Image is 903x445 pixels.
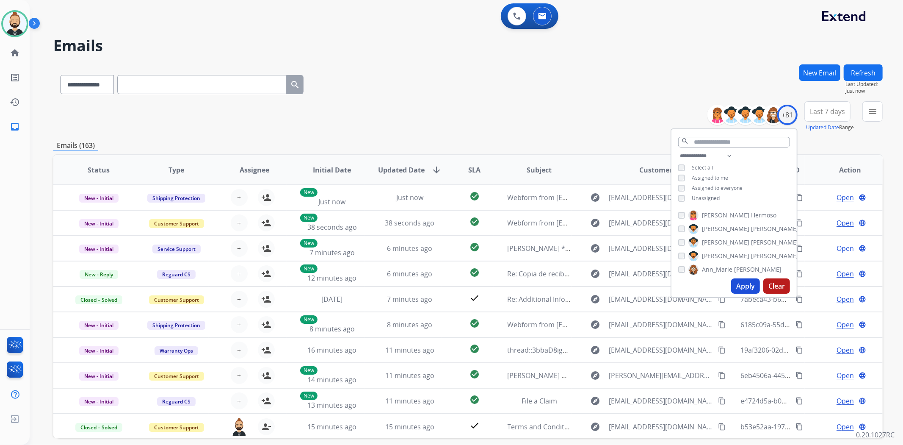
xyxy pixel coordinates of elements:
[313,165,351,175] span: Initial Date
[837,269,854,279] span: Open
[431,165,442,175] mat-icon: arrow_downward
[469,395,480,405] mat-icon: check_circle
[508,218,699,228] span: Webform from [EMAIL_ADDRESS][DOMAIN_NAME] on [DATE]
[300,366,318,375] p: New
[795,397,803,405] mat-icon: content_copy
[837,192,854,203] span: Open
[795,423,803,431] mat-icon: content_copy
[751,252,798,260] span: [PERSON_NAME]
[261,218,271,228] mat-icon: person_add
[522,396,557,406] span: File a Claim
[702,238,749,247] span: [PERSON_NAME]
[751,225,798,233] span: [PERSON_NAME]
[231,214,248,231] button: +
[609,320,713,330] span: [EMAIL_ADDRESS][DOMAIN_NAME]
[469,242,480,252] mat-icon: check_circle
[609,218,713,228] span: [EMAIL_ADDRESS][DOMAIN_NAME]
[10,48,20,58] mat-icon: home
[795,372,803,379] mat-icon: content_copy
[80,270,118,279] span: New - Reply
[508,269,694,278] span: Re: Copia de recibo [ thread::6qj4kc-mCgS1Hz5VCQtLGzk:: ]
[79,245,119,253] span: New - Initial
[387,320,432,329] span: 8 minutes ago
[859,346,866,354] mat-icon: language
[237,218,241,228] span: +
[795,270,803,278] mat-icon: content_copy
[231,316,248,333] button: +
[149,219,204,228] span: Customer Support
[590,218,600,228] mat-icon: explore
[300,239,318,248] p: New
[590,370,600,381] mat-icon: explore
[844,64,883,81] button: Refresh
[396,193,423,202] span: Just now
[741,396,869,406] span: e4724d5a-b06b-4a21-a66e-cc97fd0df091
[718,321,726,328] mat-icon: content_copy
[307,222,357,232] span: 38 seconds ago
[859,194,866,201] mat-icon: language
[10,72,20,83] mat-icon: list_alt
[795,321,803,328] mat-icon: content_copy
[469,420,480,431] mat-icon: check
[149,372,204,381] span: Customer Support
[157,270,196,279] span: Reguard CS
[307,273,356,283] span: 12 minutes ago
[806,124,839,131] button: Updated Date
[639,165,672,175] span: Customer
[508,320,699,329] span: Webform from [EMAIL_ADDRESS][DOMAIN_NAME] on [DATE]
[590,320,600,330] mat-icon: explore
[859,245,866,252] mat-icon: language
[734,265,781,274] span: [PERSON_NAME]
[309,324,355,334] span: 8 minutes ago
[237,243,241,253] span: +
[741,295,874,304] span: 7abeca43-b6dd-4132-bd20-8d689a1ae41d
[469,369,480,379] mat-icon: check_circle
[751,211,776,220] span: Hermoso
[681,137,689,145] mat-icon: search
[300,315,318,324] p: New
[385,345,434,355] span: 11 minutes ago
[387,295,432,304] span: 7 minutes ago
[609,422,713,432] span: [EMAIL_ADDRESS][DOMAIN_NAME]
[837,294,854,304] span: Open
[867,106,878,117] mat-icon: menu
[859,219,866,227] mat-icon: language
[508,371,596,380] span: [PERSON_NAME] paperwork
[590,422,600,432] mat-icon: explore
[859,397,866,405] mat-icon: language
[805,155,883,185] th: Action
[837,320,854,330] span: Open
[10,122,20,132] mat-icon: inbox
[290,80,300,90] mat-icon: search
[75,423,122,432] span: Closed – Solved
[261,370,271,381] mat-icon: person_add
[385,371,434,380] span: 11 minutes ago
[468,165,480,175] span: SLA
[718,423,726,431] mat-icon: content_copy
[837,396,854,406] span: Open
[79,372,119,381] span: New - Initial
[79,194,119,203] span: New - Initial
[261,396,271,406] mat-icon: person_add
[237,345,241,355] span: +
[692,184,743,192] span: Assigned to everyone
[378,165,425,175] span: Updated Date
[261,320,271,330] mat-icon: person_add
[261,294,271,304] mat-icon: person_add
[469,293,480,303] mat-icon: check
[237,192,241,203] span: +
[237,396,241,406] span: +
[845,81,883,88] span: Last Updated:
[75,295,122,304] span: Closed – Solved
[609,370,713,381] span: [PERSON_NAME][EMAIL_ADDRESS][DOMAIN_NAME]
[609,345,713,355] span: [EMAIL_ADDRESS][DOMAIN_NAME]
[318,197,345,206] span: Just now
[590,243,600,253] mat-icon: explore
[387,269,432,278] span: 6 minutes ago
[240,165,269,175] span: Assignee
[527,165,552,175] span: Subject
[859,372,866,379] mat-icon: language
[702,252,749,260] span: [PERSON_NAME]
[309,248,355,257] span: 7 minutes ago
[231,392,248,409] button: +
